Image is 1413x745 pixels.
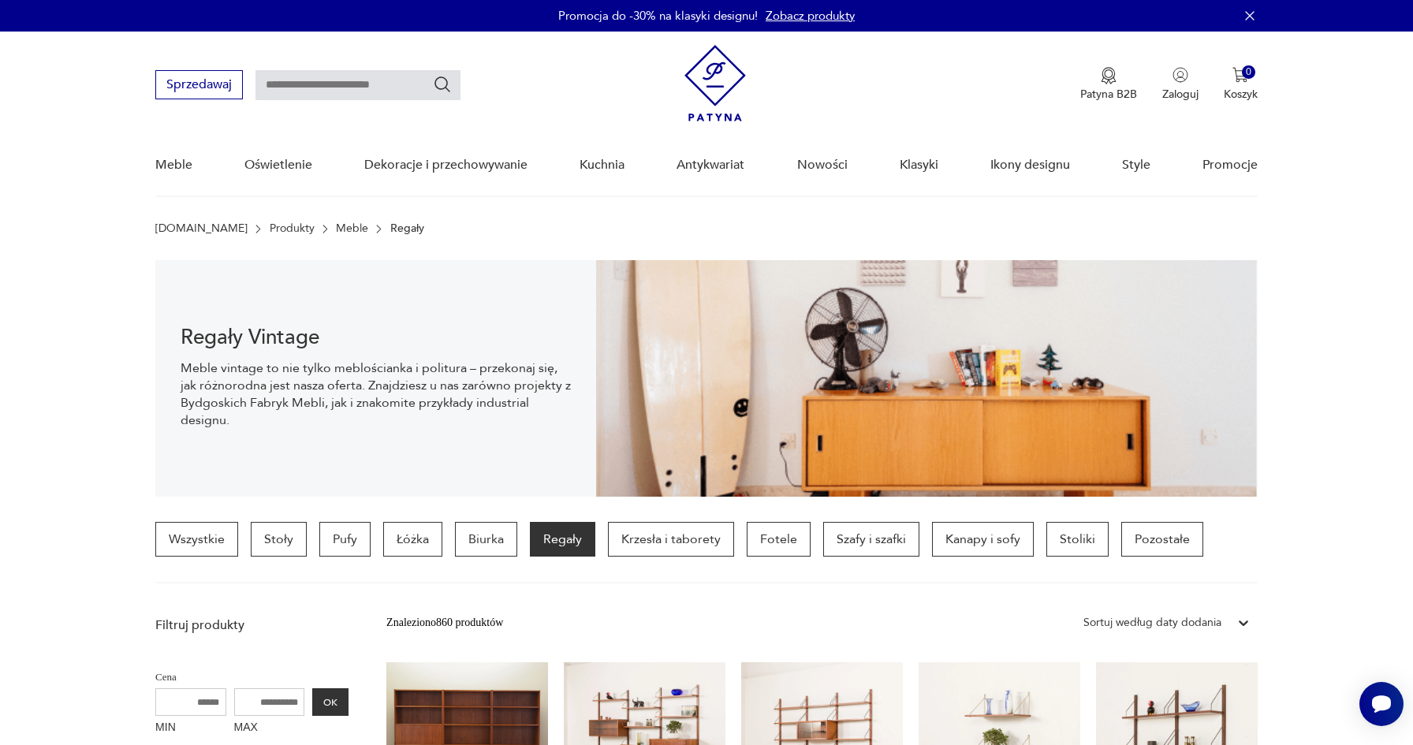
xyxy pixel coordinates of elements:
[390,222,424,235] p: Regały
[1359,682,1404,726] iframe: Smartsupp widget button
[270,222,315,235] a: Produkty
[1242,65,1255,79] div: 0
[677,135,744,196] a: Antykwariat
[383,522,442,557] a: Łóżka
[155,80,243,91] a: Sprzedawaj
[181,328,571,347] h1: Regały Vintage
[580,135,624,196] a: Kuchnia
[1080,87,1137,102] p: Patyna B2B
[1080,67,1137,102] button: Patyna B2B
[1162,87,1199,102] p: Zaloguj
[1224,87,1258,102] p: Koszyk
[1202,135,1258,196] a: Promocje
[900,135,938,196] a: Klasyki
[319,522,371,557] a: Pufy
[990,135,1070,196] a: Ikony designu
[684,45,746,121] img: Patyna - sklep z meblami i dekoracjami vintage
[797,135,848,196] a: Nowości
[155,616,349,634] p: Filtruj produkty
[1232,67,1248,83] img: Ikona koszyka
[1101,67,1117,84] img: Ikona medalu
[1121,522,1203,557] a: Pozostałe
[1083,614,1221,631] div: Sortuj według daty dodania
[1173,67,1188,83] img: Ikonka użytkownika
[244,135,312,196] a: Oświetlenie
[766,8,855,24] a: Zobacz produkty
[823,522,919,557] a: Szafy i szafki
[608,522,734,557] a: Krzesła i taborety
[1080,67,1137,102] a: Ikona medaluPatyna B2B
[155,669,349,686] p: Cena
[155,70,243,99] button: Sprzedawaj
[386,614,503,631] div: Znaleziono 860 produktów
[1122,135,1150,196] a: Style
[932,522,1034,557] a: Kanapy i sofy
[558,8,758,24] p: Promocja do -30% na klasyki designu!
[596,260,1258,497] img: dff48e7735fce9207bfd6a1aaa639af4.png
[1162,67,1199,102] button: Zaloguj
[155,522,238,557] a: Wszystkie
[181,359,571,429] p: Meble vintage to nie tylko meblościanka i politura – przekonaj się, jak różnorodna jest nasza ofe...
[1046,522,1109,557] a: Stoliki
[336,222,368,235] a: Meble
[155,222,248,235] a: [DOMAIN_NAME]
[155,716,226,741] label: MIN
[251,522,307,557] a: Stoły
[1224,67,1258,102] button: 0Koszyk
[155,135,192,196] a: Meble
[747,522,811,557] a: Fotele
[234,716,305,741] label: MAX
[364,135,528,196] a: Dekoracje i przechowywanie
[455,522,517,557] a: Biurka
[312,688,349,716] button: OK
[433,75,452,94] button: Szukaj
[530,522,595,557] a: Regały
